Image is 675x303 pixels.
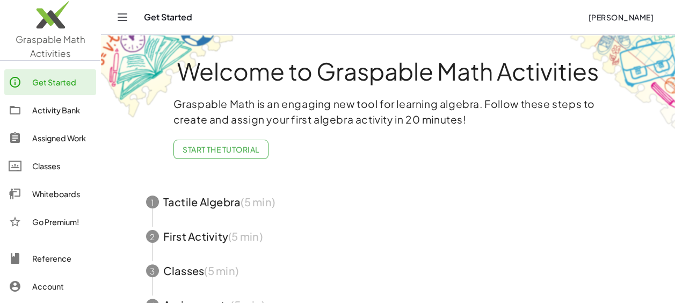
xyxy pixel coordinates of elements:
div: Go Premium! [32,215,92,228]
a: Reference [4,246,96,271]
h1: Welcome to Graspable Math Activities [126,59,650,83]
button: 2First Activity(5 min) [133,219,643,254]
div: Get Started [32,76,92,89]
button: Start the Tutorial [173,140,268,159]
div: Reference [32,252,92,265]
div: 1 [146,196,159,208]
button: 3Classes(5 min) [133,254,643,288]
div: Classes [32,160,92,172]
div: Whiteboards [32,187,92,200]
span: [PERSON_NAME] [588,12,654,22]
span: Graspable Math Activities [16,33,85,59]
img: get-started-bg-ul-Ceg4j33I.png [101,34,235,119]
div: Account [32,280,92,293]
button: 1Tactile Algebra(5 min) [133,185,643,219]
div: Assigned Work [32,132,92,145]
div: Activity Bank [32,104,92,117]
button: [PERSON_NAME] [579,8,662,27]
p: Graspable Math is an engaging new tool for learning algebra. Follow these steps to create and ass... [173,96,603,127]
a: Activity Bank [4,97,96,123]
button: Toggle navigation [114,9,131,26]
a: Assigned Work [4,125,96,151]
a: Get Started [4,69,96,95]
a: Classes [4,153,96,179]
a: Account [4,273,96,299]
div: 3 [146,264,159,277]
div: 2 [146,230,159,243]
a: Whiteboards [4,181,96,207]
span: Start the Tutorial [183,145,259,154]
